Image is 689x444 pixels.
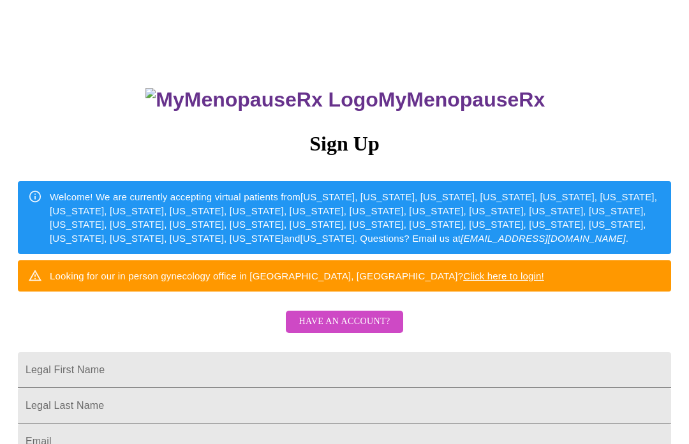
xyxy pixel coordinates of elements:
[18,132,671,156] h3: Sign Up
[20,88,672,112] h3: MyMenopauseRx
[50,185,661,250] div: Welcome! We are currently accepting virtual patients from [US_STATE], [US_STATE], [US_STATE], [US...
[283,325,406,336] a: Have an account?
[299,314,390,330] span: Have an account?
[145,88,378,112] img: MyMenopauseRx Logo
[50,264,544,288] div: Looking for our in person gynecology office in [GEOGRAPHIC_DATA], [GEOGRAPHIC_DATA]?
[461,233,626,244] em: [EMAIL_ADDRESS][DOMAIN_NAME]
[463,270,544,281] a: Click here to login!
[286,311,403,333] button: Have an account?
